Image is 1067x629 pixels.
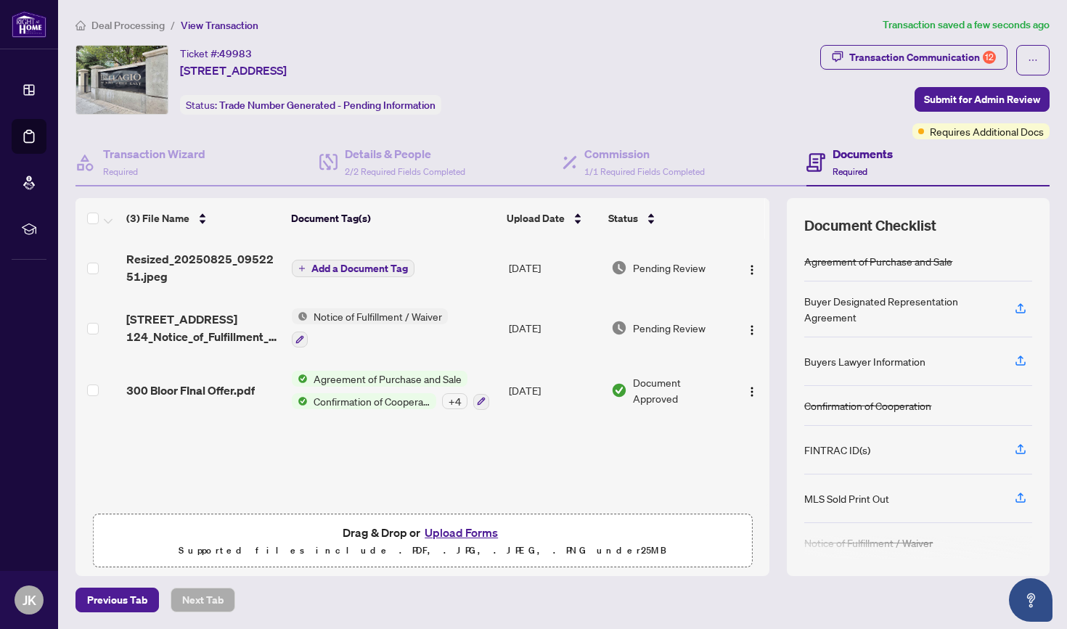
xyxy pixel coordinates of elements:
[103,145,205,163] h4: Transaction Wizard
[180,45,252,62] div: Ticket #:
[285,198,501,239] th: Document Tag(s)
[915,87,1050,112] button: Submit for Admin Review
[633,374,727,406] span: Document Approved
[311,263,408,274] span: Add a Document Tag
[746,386,758,398] img: Logo
[883,17,1050,33] article: Transaction saved a few seconds ago
[75,20,86,30] span: home
[804,490,889,506] div: MLS Sold Print Out
[171,588,235,612] button: Next Tab
[292,260,414,277] button: Add a Document Tag
[126,250,280,285] span: Resized_20250825_0952251.jpeg
[602,198,729,239] th: Status
[102,542,743,559] p: Supported files include .PDF, .JPG, .JPEG, .PNG under 25 MB
[345,145,465,163] h4: Details & People
[740,379,764,402] button: Logo
[833,145,893,163] h4: Documents
[343,523,502,542] span: Drag & Drop or
[87,588,147,612] span: Previous Tab
[804,353,925,369] div: Buyers Lawyer Information
[442,393,467,409] div: + 4
[924,88,1040,111] span: Submit for Admin Review
[345,166,465,177] span: 2/2 Required Fields Completed
[292,393,308,409] img: Status Icon
[740,256,764,279] button: Logo
[740,316,764,340] button: Logo
[501,198,602,239] th: Upload Date
[833,166,867,177] span: Required
[292,308,448,348] button: Status IconNotice of Fulfillment / Waiver
[126,210,189,226] span: (3) File Name
[126,311,280,345] span: [STREET_ADDRESS] 124_Notice_of_Fulfillment_of_Conditions.pdf
[608,210,638,226] span: Status
[746,324,758,336] img: Logo
[611,320,627,336] img: Document Status
[181,19,258,32] span: View Transaction
[12,11,46,38] img: logo
[804,253,952,269] div: Agreement of Purchase and Sale
[308,308,448,324] span: Notice of Fulfillment / Waiver
[746,264,758,276] img: Logo
[180,62,287,79] span: [STREET_ADDRESS]
[983,51,996,64] div: 12
[126,382,255,399] span: 300 Bloor FInal Offer.pdf
[1028,55,1038,65] span: ellipsis
[420,523,502,542] button: Upload Forms
[298,265,306,272] span: plus
[503,297,605,359] td: [DATE]
[503,359,605,422] td: [DATE]
[103,166,138,177] span: Required
[503,239,605,297] td: [DATE]
[804,293,997,325] div: Buyer Designated Representation Agreement
[1009,578,1052,622] button: Open asap
[180,95,441,115] div: Status:
[171,17,175,33] li: /
[849,46,996,69] div: Transaction Communication
[219,47,252,60] span: 49983
[292,371,489,410] button: Status IconAgreement of Purchase and SaleStatus IconConfirmation of Cooperation+4
[804,442,870,458] div: FINTRAC ID(s)
[804,398,931,414] div: Confirmation of Cooperation
[633,260,706,276] span: Pending Review
[94,514,751,568] span: Drag & Drop orUpload FormsSupported files include .PDF, .JPG, .JPEG, .PNG under25MB
[584,145,705,163] h4: Commission
[584,166,705,177] span: 1/1 Required Fields Completed
[292,308,308,324] img: Status Icon
[611,382,627,398] img: Document Status
[308,371,467,387] span: Agreement of Purchase and Sale
[120,198,285,239] th: (3) File Name
[292,259,414,278] button: Add a Document Tag
[820,45,1007,70] button: Transaction Communication12
[23,590,36,610] span: JK
[804,215,936,236] span: Document Checklist
[507,210,565,226] span: Upload Date
[91,19,165,32] span: Deal Processing
[219,99,436,112] span: Trade Number Generated - Pending Information
[804,535,933,551] div: Notice of Fulfillment / Waiver
[75,588,159,612] button: Previous Tab
[76,46,168,114] img: IMG-C12356431_1.jpg
[292,371,308,387] img: Status Icon
[633,320,706,336] span: Pending Review
[611,260,627,276] img: Document Status
[308,393,436,409] span: Confirmation of Cooperation
[930,123,1044,139] span: Requires Additional Docs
